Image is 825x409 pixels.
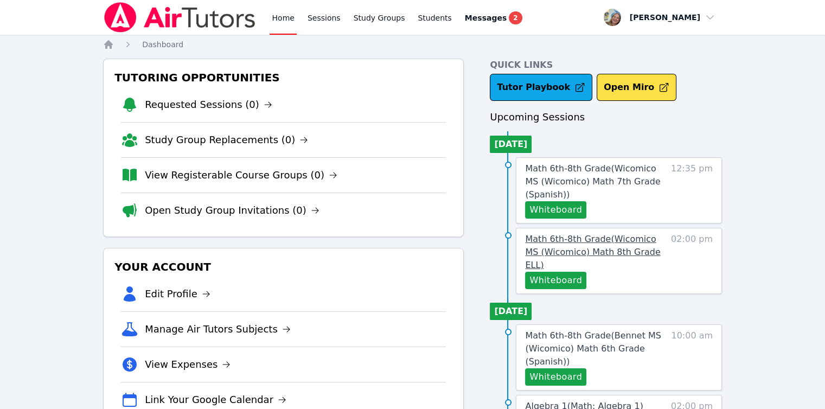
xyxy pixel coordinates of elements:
[525,162,666,201] a: Math 6th-8th Grade(Wicomico MS (Wicomico) Math 7th Grade (Spanish))
[142,39,183,50] a: Dashboard
[671,233,713,289] span: 02:00 pm
[525,330,661,367] span: Math 6th-8th Grade ( Bennet MS (Wicomico) Math 6th Grade (Spanish) )
[103,39,722,50] nav: Breadcrumb
[145,357,231,372] a: View Expenses
[525,233,666,272] a: Math 6th-8th Grade(Wicomico MS (Wicomico) Math 8th Grade ELL)
[525,234,660,270] span: Math 6th-8th Grade ( Wicomico MS (Wicomico) Math 8th Grade ELL )
[671,162,713,219] span: 12:35 pm
[112,68,455,87] h3: Tutoring Opportunities
[509,11,522,24] span: 2
[103,2,257,33] img: Air Tutors
[490,59,722,72] h4: Quick Links
[145,168,337,183] a: View Registerable Course Groups (0)
[525,329,666,368] a: Math 6th-8th Grade(Bennet MS (Wicomico) Math 6th Grade (Spanish))
[145,322,291,337] a: Manage Air Tutors Subjects
[490,303,532,320] li: [DATE]
[490,110,722,125] h3: Upcoming Sessions
[145,132,308,148] a: Study Group Replacements (0)
[490,136,532,153] li: [DATE]
[112,257,455,277] h3: Your Account
[671,329,713,386] span: 10:00 am
[525,272,586,289] button: Whiteboard
[597,74,676,101] button: Open Miro
[525,368,586,386] button: Whiteboard
[490,74,592,101] a: Tutor Playbook
[142,40,183,49] span: Dashboard
[525,201,586,219] button: Whiteboard
[145,286,210,302] a: Edit Profile
[525,163,660,200] span: Math 6th-8th Grade ( Wicomico MS (Wicomico) Math 7th Grade (Spanish) )
[145,392,286,407] a: Link Your Google Calendar
[465,12,507,23] span: Messages
[145,97,272,112] a: Requested Sessions (0)
[145,203,319,218] a: Open Study Group Invitations (0)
